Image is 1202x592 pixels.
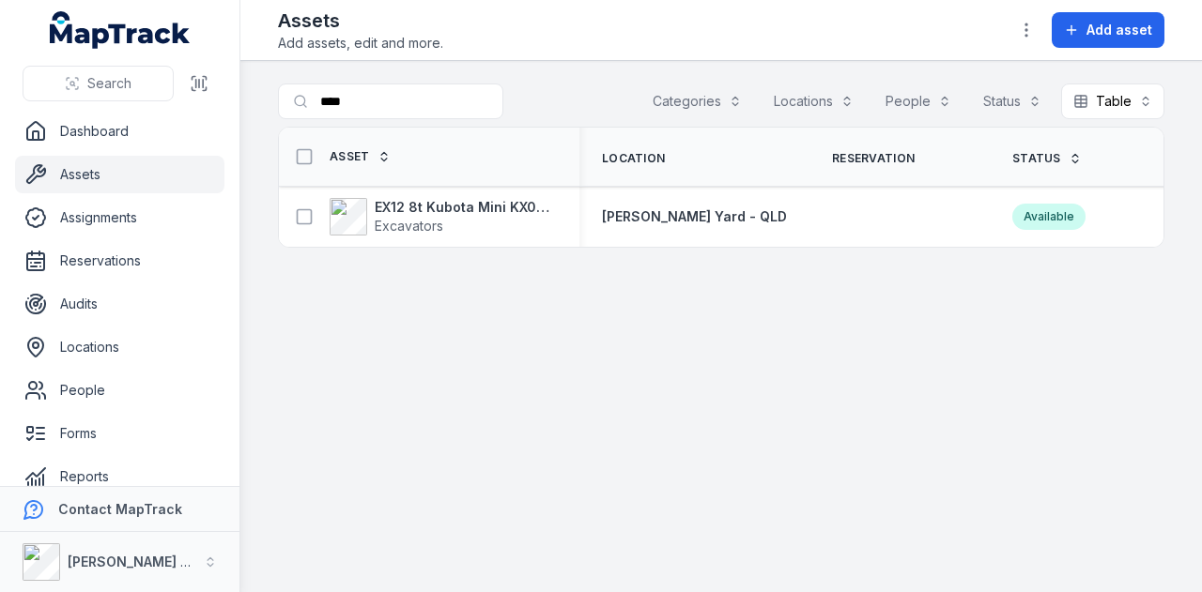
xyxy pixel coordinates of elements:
a: Locations [15,328,224,366]
a: People [15,372,224,409]
span: Excavators [375,218,443,234]
span: Status [1012,151,1061,166]
div: Available [1012,204,1086,230]
a: Forms [15,415,224,452]
a: [PERSON_NAME] Yard - QLD [602,207,787,226]
button: Status [971,83,1054,119]
span: Asset [330,149,370,164]
button: Add asset [1052,12,1164,48]
span: Location [602,151,665,166]
h2: Assets [278,8,443,34]
button: Locations [762,83,866,119]
button: People [873,83,963,119]
a: Reports [15,458,224,495]
button: Table [1061,83,1164,119]
a: Assets [15,156,224,193]
span: Reservation [832,151,915,166]
a: EX12 8t Kubota Mini KX080-3SLAExcavators [330,198,557,235]
strong: EX12 8t Kubota Mini KX080-3SLA [375,198,557,217]
span: Search [87,74,131,93]
a: Assignments [15,199,224,236]
button: Search [23,66,174,101]
span: [PERSON_NAME] Yard - QLD [602,208,787,224]
a: Status [1012,151,1082,166]
a: MapTrack [50,11,191,49]
button: Categories [640,83,754,119]
a: Asset [330,149,391,164]
span: Add asset [1086,21,1152,39]
strong: [PERSON_NAME] Group [68,554,222,569]
a: Audits [15,285,224,323]
span: Add assets, edit and more. [278,34,443,53]
a: Reservations [15,242,224,280]
a: Dashboard [15,113,224,150]
strong: Contact MapTrack [58,501,182,517]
